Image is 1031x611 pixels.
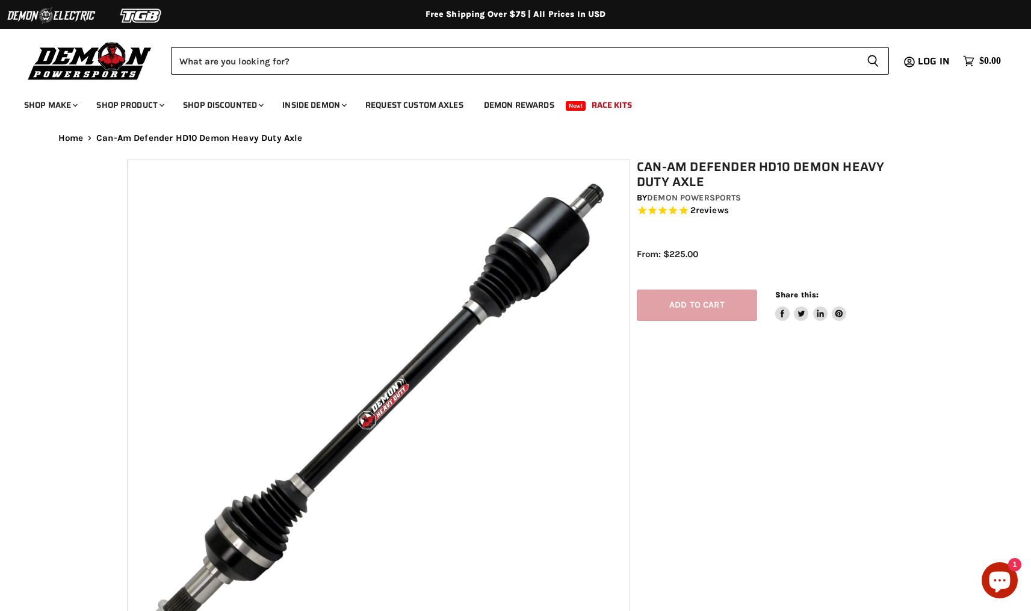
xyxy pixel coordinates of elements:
div: Free Shipping Over $75 | All Prices In USD [34,9,997,20]
nav: Breadcrumbs [34,133,997,143]
span: reviews [696,205,729,216]
inbox-online-store-chat: Shopify online store chat [978,562,1021,601]
a: Inside Demon [273,93,354,117]
a: Request Custom Axles [356,93,472,117]
aside: Share this: [775,290,847,321]
span: Share this: [775,290,819,299]
div: by [637,191,911,205]
span: 2 reviews [690,205,729,216]
span: Rated 5.0 out of 5 stars 2 reviews [637,205,911,217]
input: Search [171,47,857,75]
form: Product [171,47,889,75]
a: Shop Make [15,93,85,117]
button: Search [857,47,889,75]
a: Shop Product [87,93,172,117]
a: Shop Discounted [174,93,271,117]
span: Log in [918,54,950,69]
a: Log in [912,56,957,67]
span: Can-Am Defender HD10 Demon Heavy Duty Axle [96,133,302,143]
span: $0.00 [979,55,1001,67]
img: Demon Powersports [24,39,156,82]
a: Race Kits [583,93,641,117]
a: Demon Powersports [647,193,741,203]
ul: Main menu [15,88,998,117]
a: $0.00 [957,52,1007,70]
span: New! [566,101,586,111]
a: Demon Rewards [475,93,563,117]
span: From: $225.00 [637,249,698,259]
a: Home [58,133,84,143]
img: Demon Electric Logo 2 [6,4,96,27]
h1: Can-Am Defender HD10 Demon Heavy Duty Axle [637,160,911,190]
img: TGB Logo 2 [96,4,187,27]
